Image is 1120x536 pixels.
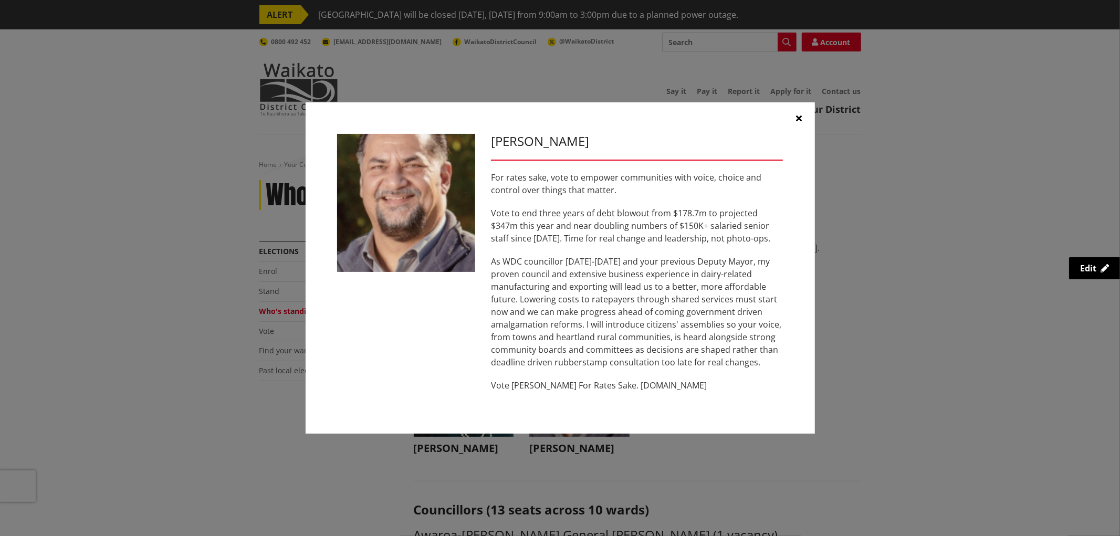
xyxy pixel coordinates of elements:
h3: [PERSON_NAME] [491,134,783,149]
p: Vote to end three years of debt blowout from $178.7m to projected $347m this year and near doubli... [491,207,783,245]
iframe: Messenger Launcher [1072,492,1109,530]
a: Edit [1069,257,1120,279]
span: Edit [1080,262,1096,274]
p: For rates sake, vote to empower communities with voice, choice and control over things that matter. [491,171,783,196]
img: WO-M__BECH_A__EWN4j [337,134,475,272]
p: As WDC councillor [DATE]-[DATE] and your previous Deputy Mayor, my proven council and extensive b... [491,255,783,369]
p: Vote [PERSON_NAME] For Rates Sake. [DOMAIN_NAME] [491,379,783,392]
